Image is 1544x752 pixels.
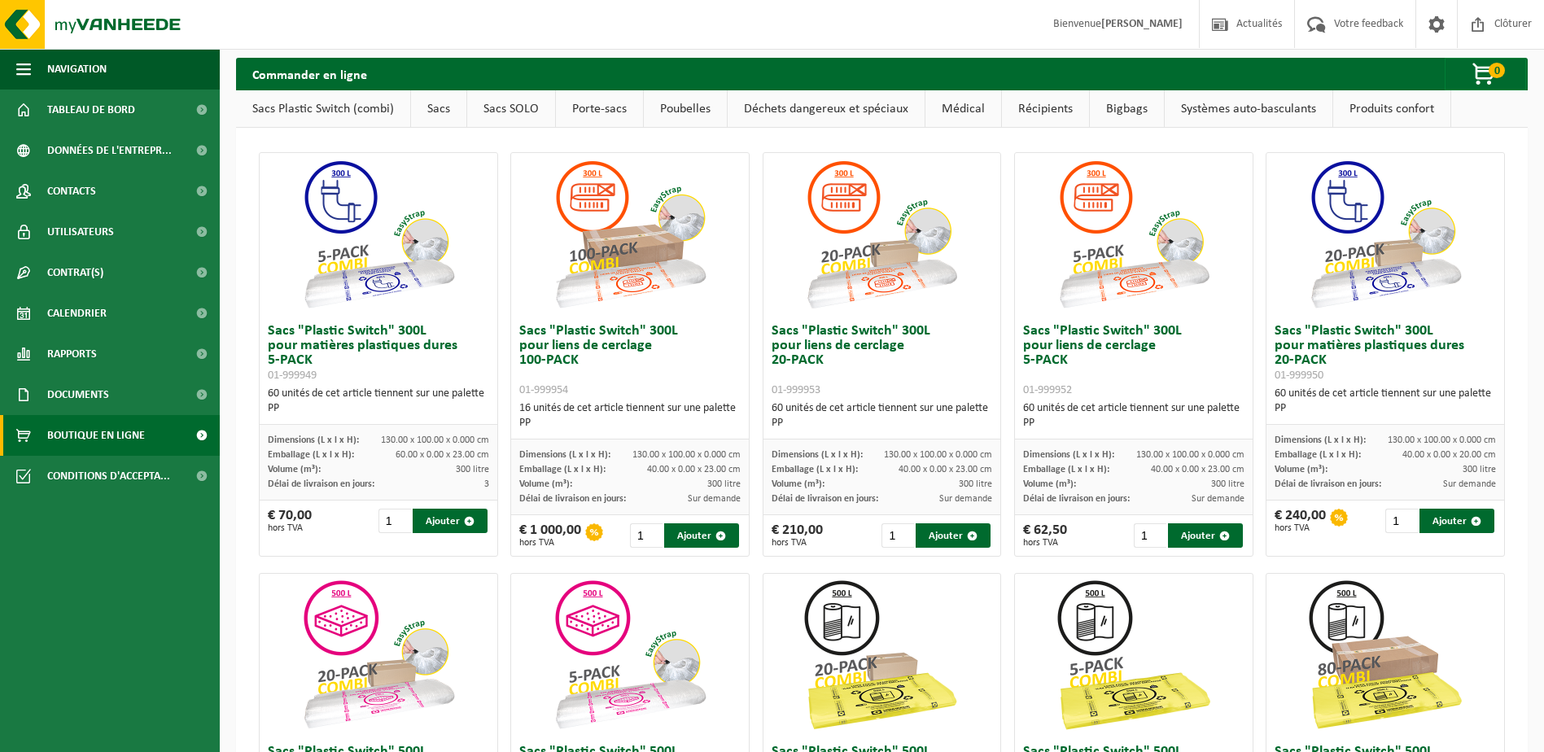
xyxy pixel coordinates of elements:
[47,334,97,374] span: Rapports
[1023,401,1244,431] div: 60 unités de cet article tiennent sur une palette
[1090,90,1164,128] a: Bigbags
[772,324,993,397] h3: Sacs "Plastic Switch" 300L pour liens de cerclage 20-PACK
[47,212,114,252] span: Utilisateurs
[664,523,739,548] button: Ajouter
[772,401,993,431] div: 60 unités de cet article tiennent sur une palette
[1023,384,1072,396] span: 01-999952
[800,574,963,737] img: 01-999964
[519,523,581,548] div: € 1 000,00
[268,435,359,445] span: Dimensions (L x l x H):
[297,574,460,737] img: 01-999956
[772,450,863,460] span: Dimensions (L x l x H):
[1023,465,1109,474] span: Emballage (L x l x H):
[268,450,354,460] span: Emballage (L x l x H):
[884,450,992,460] span: 130.00 x 100.00 x 0.000 cm
[268,324,489,383] h3: Sacs "Plastic Switch" 300L pour matières plastiques dures 5-PACK
[519,538,581,548] span: hors TVA
[632,450,741,460] span: 130.00 x 100.00 x 0.000 cm
[519,494,626,504] span: Délai de livraison en jours:
[1489,63,1505,78] span: 0
[47,171,96,212] span: Contacts
[1168,523,1243,548] button: Ajouter
[411,90,466,128] a: Sacs
[1419,509,1494,533] button: Ajouter
[47,252,103,293] span: Contrat(s)
[1192,494,1244,504] span: Sur demande
[772,384,820,396] span: 01-999953
[519,479,572,489] span: Volume (m³):
[519,416,741,431] div: PP
[381,435,489,445] span: 130.00 x 100.00 x 0.000 cm
[925,90,1001,128] a: Médical
[1151,465,1244,474] span: 40.00 x 0.00 x 23.00 cm
[268,401,489,416] div: PP
[899,465,992,474] span: 40.00 x 0.00 x 23.00 cm
[728,90,925,128] a: Déchets dangereux et spéciaux
[1275,450,1361,460] span: Emballage (L x l x H):
[1463,465,1496,474] span: 300 litre
[1388,435,1496,445] span: 130.00 x 100.00 x 0.000 cm
[47,456,170,496] span: Conditions d'accepta...
[1304,574,1467,737] img: 01-999968
[1385,509,1418,533] input: 1
[47,49,107,90] span: Navigation
[772,523,823,548] div: € 210,00
[707,479,741,489] span: 300 litre
[1275,387,1496,416] div: 60 unités de cet article tiennent sur une palette
[1445,58,1526,90] button: 0
[1275,465,1327,474] span: Volume (m³):
[456,465,489,474] span: 300 litre
[47,374,109,415] span: Documents
[268,465,321,474] span: Volume (m³):
[519,324,741,397] h3: Sacs "Plastic Switch" 300L pour liens de cerclage 100-PACK
[1443,479,1496,489] span: Sur demande
[549,574,711,737] img: 01-999955
[268,369,317,382] span: 01-999949
[47,130,172,171] span: Données de l'entrepr...
[1002,90,1089,128] a: Récipients
[1275,479,1381,489] span: Délai de livraison en jours:
[916,523,991,548] button: Ajouter
[1275,369,1323,382] span: 01-999950
[644,90,727,128] a: Poubelles
[1304,153,1467,316] img: 01-999950
[268,387,489,416] div: 60 unités de cet article tiennent sur une palette
[1101,18,1183,30] strong: [PERSON_NAME]
[1275,401,1496,416] div: PP
[1134,523,1166,548] input: 1
[772,494,878,504] span: Délai de livraison en jours:
[484,479,489,489] span: 3
[647,465,741,474] span: 40.00 x 0.00 x 23.00 cm
[1275,509,1326,533] div: € 240,00
[519,465,606,474] span: Emballage (L x l x H):
[1275,324,1496,383] h3: Sacs "Plastic Switch" 300L pour matières plastiques dures 20-PACK
[1052,153,1215,316] img: 01-999952
[519,401,741,431] div: 16 unités de cet article tiennent sur une palette
[688,494,741,504] span: Sur demande
[396,450,489,460] span: 60.00 x 0.00 x 23.00 cm
[413,509,488,533] button: Ajouter
[1275,435,1366,445] span: Dimensions (L x l x H):
[939,494,992,504] span: Sur demande
[772,465,858,474] span: Emballage (L x l x H):
[1275,523,1326,533] span: hors TVA
[1023,494,1130,504] span: Délai de livraison en jours:
[630,523,663,548] input: 1
[467,90,555,128] a: Sacs SOLO
[549,153,711,316] img: 01-999954
[556,90,643,128] a: Porte-sacs
[772,538,823,548] span: hors TVA
[519,384,568,396] span: 01-999954
[1402,450,1496,460] span: 40.00 x 0.00 x 20.00 cm
[1023,450,1114,460] span: Dimensions (L x l x H):
[268,479,374,489] span: Délai de livraison en jours:
[1211,479,1244,489] span: 300 litre
[1023,479,1076,489] span: Volume (m³):
[881,523,914,548] input: 1
[1023,416,1244,431] div: PP
[378,509,411,533] input: 1
[800,153,963,316] img: 01-999953
[959,479,992,489] span: 300 litre
[47,415,145,456] span: Boutique en ligne
[519,450,610,460] span: Dimensions (L x l x H):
